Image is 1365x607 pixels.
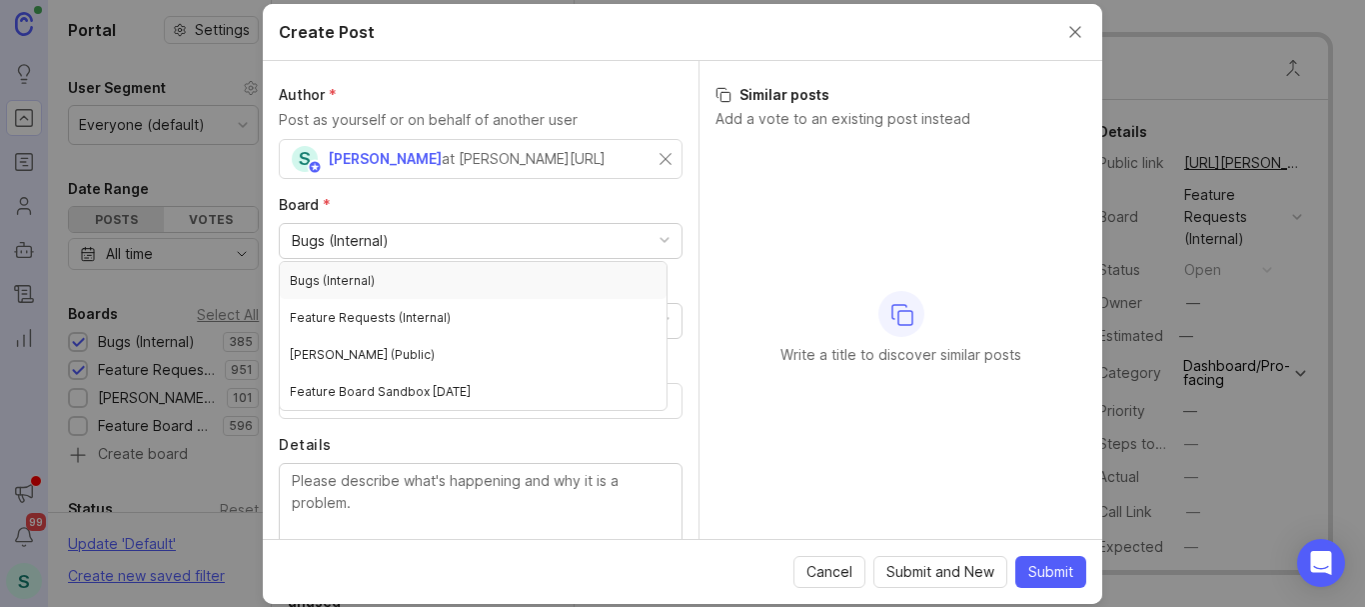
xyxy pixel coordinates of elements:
[806,562,852,582] span: Cancel
[886,562,994,582] span: Submit and New
[279,86,337,103] span: Author (required)
[442,148,606,170] div: at [PERSON_NAME][URL]
[292,146,318,172] div: S
[279,109,682,131] p: Post as yourself or on behalf of another user
[793,556,865,588] button: Cancel
[292,230,389,252] div: Bugs (Internal)
[715,85,1086,105] h3: Similar posts
[280,262,667,299] div: Bugs (Internal)
[280,299,667,336] div: Feature Requests (Internal)
[279,196,331,213] span: Board (required)
[1297,539,1345,587] div: Open Intercom Messenger
[873,556,1007,588] button: Submit and New
[780,345,1021,365] p: Write a title to discover similar posts
[279,435,682,455] label: Details
[715,109,1086,129] p: Add a vote to an existing post instead
[308,159,323,174] img: member badge
[1028,562,1073,582] span: Submit
[279,20,375,44] h2: Create Post
[280,336,667,373] div: [PERSON_NAME] (Public)
[1064,21,1086,43] button: Close create post modal
[1015,556,1086,588] button: Submit
[280,373,667,410] div: Feature Board Sandbox [DATE]
[328,150,442,167] span: [PERSON_NAME]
